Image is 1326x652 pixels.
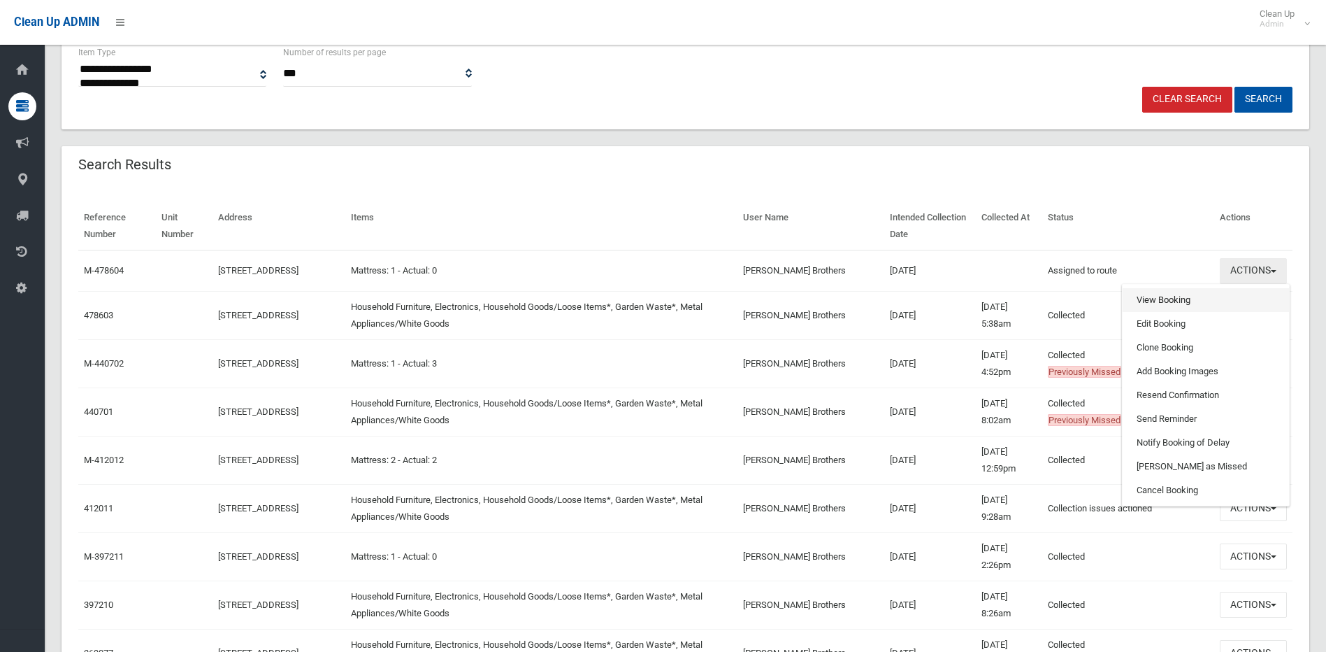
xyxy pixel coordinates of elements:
td: Collection issues actioned [1042,484,1214,532]
th: Collected At [976,202,1042,250]
a: 412011 [84,503,113,513]
th: Actions [1214,202,1292,250]
a: Resend Confirmation [1123,383,1289,407]
td: [DATE] 8:02am [976,388,1042,436]
td: Collected [1042,388,1214,436]
td: Mattress: 1 - Actual: 0 [345,532,737,581]
td: [DATE] [884,532,976,581]
a: [STREET_ADDRESS] [218,600,298,610]
a: [STREET_ADDRESS] [218,406,298,417]
td: [DATE] [884,250,976,291]
td: [DATE] 5:38am [976,291,1042,339]
button: Actions [1220,544,1287,569]
a: [STREET_ADDRESS] [218,358,298,369]
a: [STREET_ADDRESS] [218,551,298,562]
a: Send Reminder [1123,407,1289,431]
a: M-412012 [84,455,124,465]
th: User Name [737,202,884,250]
th: Reference Number [78,202,156,250]
th: Unit Number [156,202,212,250]
a: 397210 [84,600,113,610]
td: Collected [1042,339,1214,388]
header: Search Results [62,151,188,178]
a: 440701 [84,406,113,417]
button: Actions [1220,258,1287,284]
th: Items [345,202,737,250]
td: [DATE] [884,484,976,532]
span: Clean Up [1253,8,1309,29]
small: Admin [1260,19,1295,29]
a: [STREET_ADDRESS] [218,310,298,320]
span: Clean Up ADMIN [14,15,99,29]
a: View Booking [1123,288,1289,312]
td: [DATE] 4:52pm [976,339,1042,388]
td: Collected [1042,291,1214,339]
td: Collected [1042,581,1214,629]
td: [DATE] 12:59pm [976,436,1042,484]
button: Actions [1220,495,1287,521]
td: [PERSON_NAME] Brothers [737,250,884,291]
td: [PERSON_NAME] Brothers [737,339,884,388]
td: Household Furniture, Electronics, Household Goods/Loose Items*, Garden Waste*, Metal Appliances/W... [345,291,737,339]
td: Mattress: 1 - Actual: 3 [345,339,737,388]
td: [DATE] 2:26pm [976,532,1042,581]
th: Address [212,202,345,250]
a: M-478604 [84,265,124,276]
button: Search [1234,87,1292,113]
span: Previously Missed [1048,414,1121,426]
a: Add Booking Images [1123,360,1289,383]
td: Collected [1042,436,1214,484]
td: Household Furniture, Electronics, Household Goods/Loose Items*, Garden Waste*, Metal Appliances/W... [345,581,737,629]
td: [DATE] [884,436,976,484]
td: [DATE] [884,291,976,339]
td: [DATE] 9:28am [976,484,1042,532]
a: [STREET_ADDRESS] [218,503,298,513]
td: [DATE] [884,581,976,629]
td: [PERSON_NAME] Brothers [737,291,884,339]
td: [PERSON_NAME] Brothers [737,532,884,581]
span: Previously Missed [1048,366,1121,378]
td: [PERSON_NAME] Brothers [737,436,884,484]
td: Household Furniture, Electronics, Household Goods/Loose Items*, Garden Waste*, Metal Appliances/W... [345,388,737,436]
label: Item Type [78,45,115,60]
a: M-397211 [84,551,124,562]
td: [PERSON_NAME] Brothers [737,581,884,629]
a: Cancel Booking [1123,479,1289,502]
button: Actions [1220,592,1287,618]
td: Assigned to route [1042,250,1214,291]
td: Household Furniture, Electronics, Household Goods/Loose Items*, Garden Waste*, Metal Appliances/W... [345,484,737,532]
label: Number of results per page [283,45,386,60]
td: Collected [1042,532,1214,581]
td: [DATE] [884,339,976,388]
td: Mattress: 1 - Actual: 0 [345,250,737,291]
td: Mattress: 2 - Actual: 2 [345,436,737,484]
a: [PERSON_NAME] as Missed [1123,455,1289,479]
a: Clone Booking [1123,336,1289,360]
td: [PERSON_NAME] Brothers [737,388,884,436]
a: [STREET_ADDRESS] [218,265,298,276]
a: Edit Booking [1123,312,1289,336]
th: Status [1042,202,1214,250]
a: [STREET_ADDRESS] [218,455,298,465]
td: [PERSON_NAME] Brothers [737,484,884,532]
th: Intended Collection Date [884,202,976,250]
a: 478603 [84,310,113,320]
a: M-440702 [84,358,124,369]
a: Notify Booking of Delay [1123,431,1289,455]
a: Clear Search [1142,87,1232,113]
td: [DATE] [884,388,976,436]
td: [DATE] 8:26am [976,581,1042,629]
